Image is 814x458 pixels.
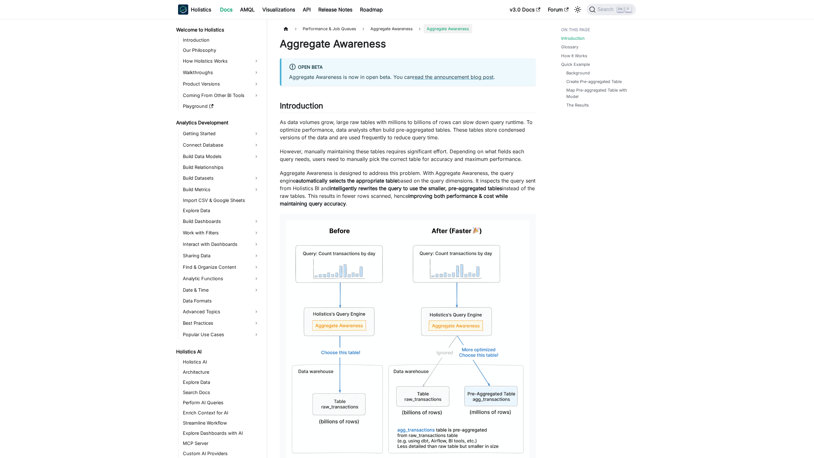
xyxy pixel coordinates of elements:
button: Search (Ctrl+K) [587,4,636,15]
a: Holistics AI [181,357,261,366]
p: However, manually maintaining these tables requires significant effort. Depending on what fields ... [280,148,536,163]
a: Architecture [181,368,261,377]
a: How Holistics Works [181,56,261,66]
a: Custom AI Providers [181,449,261,458]
a: Enrich Context for AI [181,408,261,417]
a: Our Philosophy [181,46,261,55]
p: As data volumes grow, large raw tables with millions to billions of rows can slow down query runt... [280,118,536,141]
a: Explore Dashboards with AI [181,429,261,438]
button: Switch between dark and light mode (currently light mode) [573,4,583,15]
a: Getting Started [181,128,261,139]
a: HolisticsHolistics [178,4,211,15]
a: How It Works [561,53,587,59]
a: Sharing Data [181,251,261,261]
p: Aggregate Awareness is designed to address this problem. With Aggregate Awareness, the query engi... [280,169,536,207]
a: Quick Example [561,61,590,67]
a: Explore Data [181,378,261,387]
a: Home page [280,24,292,33]
a: Background [566,70,590,76]
a: Streamline Workflow [181,419,261,427]
a: read the announcement blog post [413,74,493,80]
a: MCP Server [181,439,261,448]
a: Date & Time [181,285,261,295]
h2: Introduction [280,101,536,113]
a: v3.0 Docs [506,4,544,15]
a: Build Relationships [181,163,261,172]
a: Analytic Functions [181,274,261,284]
h1: Aggregate Awareness [280,38,536,50]
a: Docs [216,4,236,15]
kbd: K [625,6,631,12]
a: API [299,4,314,15]
a: Create Pre-aggregated Table [566,79,622,85]
a: Playground [181,102,261,111]
a: Introduction [561,35,585,41]
a: Import CSV & Google Sheets [181,196,261,205]
a: The Results [566,102,589,108]
a: Build Data Models [181,151,261,162]
a: Introduction [181,36,261,45]
a: Perform AI Queries [181,398,261,407]
a: Best Practices [181,318,261,328]
a: Build Datasets [181,173,261,183]
a: Work with Filters [181,228,261,238]
a: Popular Use Cases [181,330,261,340]
a: Release Notes [314,4,356,15]
a: Build Metrics [181,184,261,195]
a: Search Docs [181,388,261,397]
a: Interact with Dashboards [181,239,261,249]
a: Analytics Development [174,118,261,127]
strong: intelligently rewrites the query to use the smaller, pre-aggregated tables [330,185,502,191]
a: Holistics AI [174,347,261,356]
span: Aggregate Awareness [424,24,472,33]
a: Explore Data [181,206,261,215]
a: Coming From Other BI Tools [181,90,261,101]
a: Roadmap [356,4,387,15]
a: Welcome to Holistics [174,25,261,34]
a: Data Formats [181,296,261,305]
div: Open Beta [289,63,528,72]
span: Aggregate Awareness [367,24,416,33]
img: Holistics [178,4,188,15]
nav: Docs sidebar [172,19,267,458]
a: Walkthroughs [181,67,261,78]
a: Connect Database [181,140,261,150]
span: Search [596,7,617,12]
a: Visualizations [259,4,299,15]
b: Holistics [191,6,211,13]
a: AMQL [236,4,259,15]
a: Advanced Topics [181,307,261,317]
strong: automatically selects the appropriate table [296,177,397,184]
a: Find & Organize Content [181,262,261,272]
nav: Breadcrumbs [280,24,536,33]
a: Forum [544,4,572,15]
a: Map Pre-aggregated Table with Model [566,87,630,99]
a: Build Dashboards [181,216,261,226]
span: Performance & Job Queues [300,24,359,33]
a: Product Versions [181,79,261,89]
a: Glossary [561,44,578,50]
p: Aggregate Awareness is now in open beta. You can . [289,73,528,81]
